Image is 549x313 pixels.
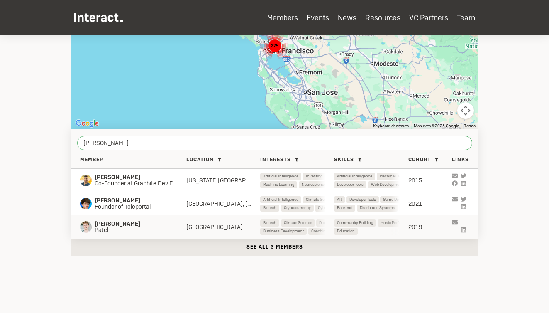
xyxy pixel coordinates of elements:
a: Team [457,13,475,22]
div: 2015 [408,177,452,184]
span: Patch [95,227,172,234]
a: Terms (opens in new tab) [464,123,476,128]
span: Climate Science [284,219,312,227]
div: 2021 [408,200,452,207]
input: Search by name, company, cohort, interests, and more... [77,136,472,150]
a: VC Partners [409,13,448,22]
span: AR [337,196,342,203]
span: Web Development [371,181,403,188]
span: Artificial Intelligence [337,173,372,180]
span: Skills [334,157,354,163]
span: Distributed Systems [360,205,395,212]
span: Business Development [263,228,304,235]
span: Member [80,157,103,163]
a: Open this area in Google Maps (opens a new window) [73,118,101,129]
span: Biotech [263,219,276,227]
span: Game Development [383,196,417,203]
span: Founder of Teleportal [95,204,172,210]
div: 275 [261,32,288,59]
span: Machine Learning [380,173,411,180]
span: Community Building [337,219,373,227]
button: Map camera controls [457,102,474,119]
span: Map data ©2025 Google [414,123,459,128]
span: [PERSON_NAME] [95,174,187,181]
button: See all 3 members [71,239,478,256]
div: 2019 [408,223,452,231]
a: Events [307,13,329,22]
span: Developer Tools [349,196,376,203]
a: Resources [365,13,400,22]
img: Google [73,118,101,129]
div: [US_STATE][GEOGRAPHIC_DATA] [186,177,260,184]
a: Members [267,13,298,22]
span: [PERSON_NAME] [95,221,172,227]
span: Neuroscience [302,181,326,188]
span: Investing [306,173,322,180]
span: [PERSON_NAME] [95,197,172,204]
span: Cohort [408,157,431,163]
span: Backend [337,205,352,212]
span: Interests [260,157,291,163]
div: [GEOGRAPHIC_DATA] [186,223,260,231]
span: Location [186,157,214,163]
span: Coaching [311,228,328,235]
span: Music Performance [381,219,415,227]
span: Artificial Intelligence [263,196,298,203]
a: News [338,13,356,22]
div: [GEOGRAPHIC_DATA], [GEOGRAPHIC_DATA] [186,200,260,207]
span: Machine Learning [263,181,294,188]
span: Artificial Intelligence [263,173,298,180]
span: Links [452,157,469,163]
button: Keyboard shortcuts [373,123,409,129]
span: Education [337,228,355,235]
span: Biotech [263,205,276,212]
span: Climate Science [306,196,334,203]
img: Interact Logo [74,13,123,22]
span: Developer Tools [337,181,364,188]
span: Co-Founder at Graphite Dev Full-time [95,180,187,187]
span: Cryptocurrency [284,205,311,212]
